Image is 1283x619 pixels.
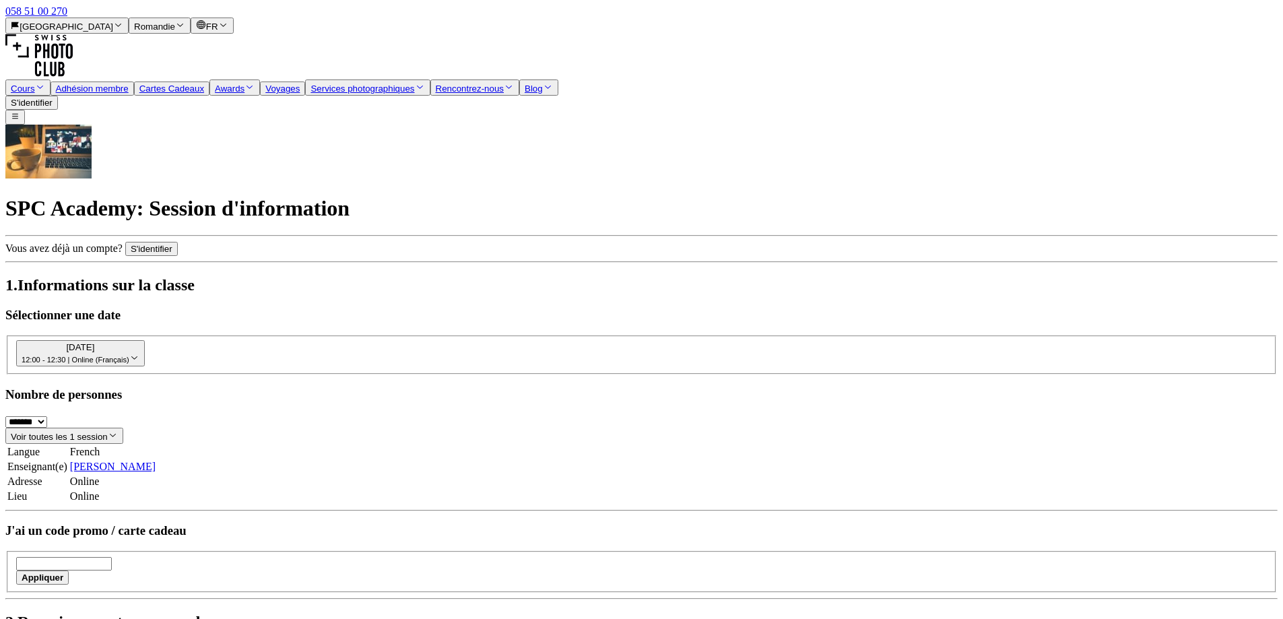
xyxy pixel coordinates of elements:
[5,196,1278,221] h1: SPC Academy: Session d'information
[5,428,123,444] button: Voir toutes les 1 session
[5,276,1278,294] h2: 1. Informations sur la classe
[5,96,58,110] button: S'identifier
[209,79,260,96] button: Awards
[5,18,129,34] button: [GEOGRAPHIC_DATA]
[16,571,69,585] button: Appliquer
[129,18,191,34] button: Romandie
[7,475,68,488] td: Adresse
[125,242,178,256] button: S'identifier
[430,79,520,96] button: Rencontrez-nous
[191,18,234,34] button: FR
[11,84,45,94] a: Cours
[7,490,68,503] td: Lieu
[51,82,134,96] button: Adhésion membre
[305,79,430,96] button: Services photographiques
[5,387,1278,402] h3: Nombre de personnes
[265,84,300,94] a: Voyages
[5,523,1278,538] h3: J'ai un code promo / carte cadeau
[215,84,255,94] a: Awards
[56,84,129,94] a: Adhésion membre
[139,84,204,94] a: Cartes Cadeaux
[69,445,156,459] td: French
[5,110,25,125] button: Menu
[134,82,209,96] button: Cartes Cadeaux
[260,82,305,96] button: Voyages
[7,460,68,474] td: Enseignant(e)
[5,308,1278,323] h3: Sélectionner une date
[525,84,553,94] a: Blog
[310,84,424,94] a: Services photographiques
[5,34,73,77] img: Swiss photo club
[69,475,156,488] td: Online
[5,79,51,96] button: Cours
[22,573,63,583] b: Appliquer
[5,5,67,17] a: 058 51 00 270
[5,242,1278,256] div: Vous avez déjà un compte?
[16,340,145,366] button: Date
[436,84,515,94] a: Rencontrez-nous
[519,79,558,96] button: Blog
[7,445,68,459] td: Langue
[69,490,156,503] td: Online
[5,125,92,178] img: SPC Academy: Session d'information
[70,461,156,472] a: [PERSON_NAME]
